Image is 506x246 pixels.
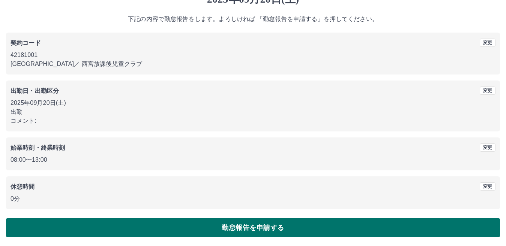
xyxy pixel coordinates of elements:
p: 0分 [11,194,495,203]
p: [GEOGRAPHIC_DATA] ／ 西宮放課後児童クラブ [11,60,495,69]
button: 勤怠報告を申請する [6,218,500,237]
button: 変更 [480,143,495,152]
p: 08:00 〜 13:00 [11,155,495,164]
p: コメント: [11,116,495,125]
p: 42181001 [11,51,495,60]
b: 始業時刻・終業時刻 [11,145,65,151]
b: 休憩時間 [11,183,35,190]
b: 契約コード [11,40,41,46]
p: 下記の内容で勤怠報告をします。よろしければ 「勤怠報告を申請する」を押してください。 [6,15,500,24]
p: 出勤 [11,107,495,116]
button: 変更 [480,39,495,47]
button: 変更 [480,182,495,191]
button: 変更 [480,86,495,95]
b: 出勤日・出勤区分 [11,88,59,94]
p: 2025年09月20日(土) [11,98,495,107]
